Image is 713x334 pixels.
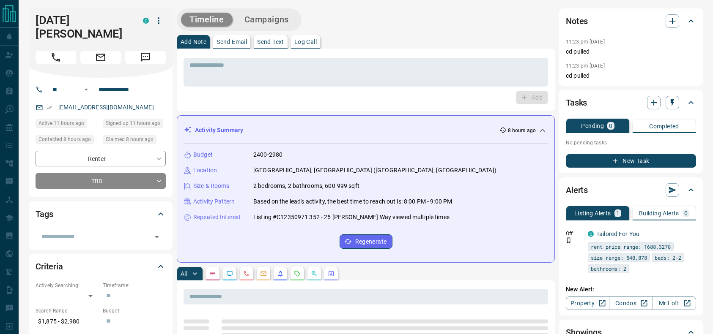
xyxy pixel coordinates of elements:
p: Location [193,166,217,175]
svg: Notes [209,270,216,277]
p: Log Call [294,39,317,45]
a: [EMAIL_ADDRESS][DOMAIN_NAME] [58,104,154,111]
p: 2 bedrooms, 2 bathrooms, 600-999 sqft [253,182,359,190]
p: 11:23 pm [DATE] [566,63,605,69]
p: 11:23 pm [DATE] [566,39,605,45]
p: No pending tasks [566,136,696,149]
h2: Tasks [566,96,587,109]
button: Open [151,231,163,243]
svg: Push Notification Only [566,237,572,243]
p: Completed [649,123,679,129]
a: Mr.Loft [653,296,696,310]
span: Message [125,51,166,64]
p: $1,875 - $2,980 [36,315,99,329]
p: Pending [581,123,604,129]
h2: Notes [566,14,588,28]
p: Send Email [217,39,247,45]
span: Contacted 8 hours ago [38,135,91,144]
p: Size & Rooms [193,182,230,190]
svg: Email Verified [47,105,52,111]
p: cd pulled [566,47,696,56]
span: Active 11 hours ago [38,119,84,128]
div: TBD [36,173,166,189]
div: Alerts [566,180,696,200]
p: Send Text [257,39,284,45]
a: Condos [609,296,653,310]
h2: Tags [36,207,53,221]
span: Signed up 11 hours ago [106,119,160,128]
div: Mon Aug 18 2025 [103,119,166,130]
span: Email [80,51,121,64]
p: Activity Summary [195,126,243,135]
div: Activity Summary8 hours ago [184,122,548,138]
p: Add Note [181,39,206,45]
p: Off [566,230,583,237]
span: Call [36,51,76,64]
div: Mon Aug 18 2025 [103,135,166,147]
svg: Calls [243,270,250,277]
div: Tags [36,204,166,224]
div: Tasks [566,92,696,113]
p: Building Alerts [639,210,679,216]
div: Renter [36,151,166,166]
svg: Opportunities [311,270,318,277]
div: Criteria [36,256,166,277]
span: rent price range: 1688,3278 [591,242,671,251]
p: [GEOGRAPHIC_DATA], [GEOGRAPHIC_DATA] ([GEOGRAPHIC_DATA], [GEOGRAPHIC_DATA]) [253,166,496,175]
button: Open [81,84,91,95]
p: All [181,271,187,277]
h2: Alerts [566,183,588,197]
p: 1 [616,210,620,216]
a: Property [566,296,609,310]
h2: Criteria [36,260,63,273]
span: beds: 2-2 [655,253,681,262]
svg: Emails [260,270,267,277]
p: Timeframe: [103,282,166,289]
h1: [DATE][PERSON_NAME] [36,14,130,41]
span: Claimed 8 hours ago [106,135,154,144]
span: size range: 540,878 [591,253,647,262]
p: Budget: [103,307,166,315]
div: condos.ca [143,18,149,24]
div: condos.ca [588,231,594,237]
button: Campaigns [236,13,297,27]
span: bathrooms: 2 [591,264,626,273]
p: Listing #C12350971 352 - 25 [PERSON_NAME] Way viewed multiple times [253,213,450,222]
svg: Listing Alerts [277,270,284,277]
p: Based on the lead's activity, the best time to reach out is: 8:00 PM - 9:00 PM [253,197,452,206]
p: Repeated Interest [193,213,241,222]
p: 0 [609,123,612,129]
p: 8 hours ago [508,127,536,134]
svg: Lead Browsing Activity [226,270,233,277]
p: Actively Searching: [36,282,99,289]
p: New Alert: [566,285,696,294]
p: 0 [684,210,688,216]
button: Regenerate [340,234,392,249]
svg: Agent Actions [328,270,335,277]
p: Budget [193,150,213,159]
div: Mon Aug 18 2025 [36,135,99,147]
a: Tailored For You [596,231,639,237]
p: 2400-2980 [253,150,282,159]
svg: Requests [294,270,301,277]
p: Search Range: [36,307,99,315]
p: cd pulled [566,71,696,80]
div: Mon Aug 18 2025 [36,119,99,130]
div: Notes [566,11,696,31]
button: New Task [566,154,696,168]
p: Activity Pattern [193,197,235,206]
p: Listing Alerts [574,210,611,216]
button: Timeline [181,13,233,27]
